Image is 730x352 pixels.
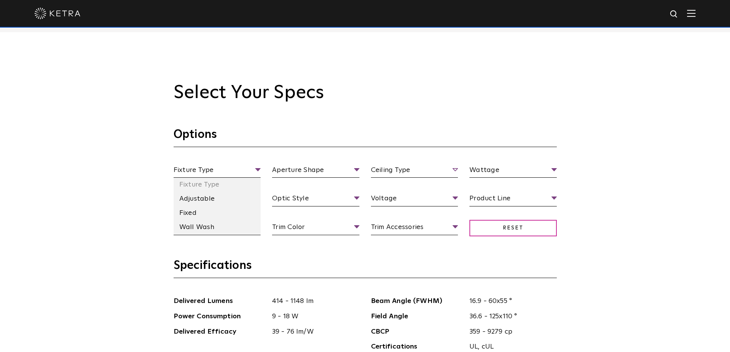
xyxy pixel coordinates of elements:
[266,311,359,322] span: 9 - 18 W
[272,165,359,178] span: Aperture Shape
[272,193,359,206] span: Optic Style
[464,311,557,322] span: 36.6 - 125x110 °
[174,82,557,104] h2: Select Your Specs
[669,10,679,19] img: search icon
[174,311,267,322] span: Power Consumption
[174,326,267,337] span: Delivered Efficacy
[174,127,557,147] h3: Options
[174,296,267,307] span: Delivered Lumens
[174,258,557,278] h3: Specifications
[469,220,557,236] span: Reset
[174,165,261,178] span: Fixture Type
[174,220,261,234] li: Wall Wash
[469,193,557,206] span: Product Line
[464,296,557,307] span: 16.9 - 60x55 °
[464,326,557,337] span: 359 - 9279 cp
[371,222,458,235] span: Trim Accessories
[469,165,557,178] span: Wattage
[687,10,696,17] img: Hamburger%20Nav.svg
[371,165,458,178] span: Ceiling Type
[371,326,464,337] span: CBCP
[371,311,464,322] span: Field Angle
[371,296,464,307] span: Beam Angle (FWHM)
[34,8,80,19] img: ketra-logo-2019-white
[174,192,261,206] li: Adjustable
[266,296,359,307] span: 414 - 1148 lm
[174,178,261,192] li: Fixture Type
[371,193,458,206] span: Voltage
[266,326,359,337] span: 39 - 76 lm/W
[272,222,359,235] span: Trim Color
[174,206,261,220] li: Fixed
